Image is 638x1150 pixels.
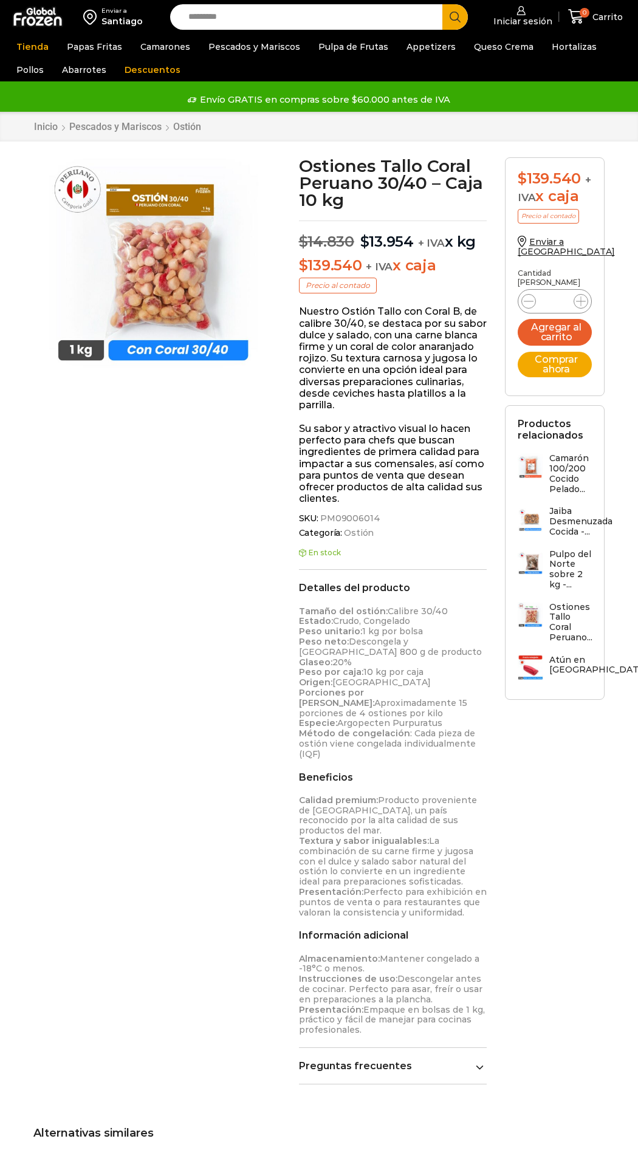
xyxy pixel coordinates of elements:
a: 0 Carrito [565,2,626,31]
strong: Origen: [299,677,332,688]
strong: Estado: [299,615,333,626]
h3: Pulpo del Norte sobre 2 kg -... [549,549,592,590]
nav: Breadcrumb [33,121,202,132]
strong: Glaseo: [299,657,332,668]
a: Pescados y Mariscos [69,121,162,132]
button: Agregar al carrito [518,319,592,346]
a: Preguntas frecuentes [299,1060,487,1072]
img: ostion coral 30:40 [49,157,259,368]
bdi: 14.830 [299,233,354,250]
a: Pollos [10,58,50,81]
a: Abarrotes [56,58,112,81]
a: Tienda [10,35,55,58]
p: Mantener congelado a -18°C o menos. Descongelar antes de cocinar. Perfecto para asar, freír o usa... [299,954,487,1035]
h2: Detalles del producto [299,582,487,594]
p: x caja [299,257,487,275]
a: Pescados y Mariscos [202,35,306,58]
bdi: 139.540 [299,256,362,274]
div: x caja [518,170,592,205]
span: $ [299,256,308,274]
a: Pulpo del Norte sobre 2 kg -... [518,549,592,596]
a: Jaiba Desmenuzada Cocida -... [518,506,612,542]
button: Comprar ahora [518,352,592,377]
p: Precio al contado [518,209,579,224]
strong: Presentación: [299,886,363,897]
bdi: 13.954 [360,233,414,250]
strong: Método de congelación [299,728,410,739]
span: SKU: [299,513,487,524]
p: x kg [299,221,487,251]
a: Inicio [33,121,58,132]
h3: Camarón 100/200 Cocido Pelado... [549,453,592,494]
h2: Información adicional [299,929,487,941]
strong: Calidad premium: [299,795,378,806]
strong: Especie: [299,717,337,728]
span: PM09006014 [318,513,380,524]
h3: Ostiones Tallo Coral Peruano... [549,602,592,643]
span: + IVA [366,261,393,273]
p: Su sabor y atractivo visual lo hacen perfecto para chefs que buscan ingredientes de primera calid... [299,423,487,504]
p: Calibre 30/40 Crudo, Congelado 1 kg por bolsa Descongela y [GEOGRAPHIC_DATA] 800 g de producto 20... [299,606,487,759]
h2: Beneficios [299,772,487,783]
p: Cantidad [PERSON_NAME] [518,269,592,287]
p: Precio al contado [299,278,377,293]
a: Ostión [173,121,202,132]
div: Enviar a [101,7,143,15]
strong: Tamaño del ostión: [299,606,388,617]
span: Iniciar sesión [490,15,552,27]
span: + IVA [418,237,445,249]
span: Alternativas similares [33,1126,154,1140]
a: Ostión [342,528,374,538]
span: 0 [580,8,589,18]
h3: Jaiba Desmenuzada Cocida -... [549,506,612,536]
input: Product quantity [543,293,566,310]
a: Ostiones Tallo Coral Peruano... [518,602,592,649]
strong: Peso por caja: [299,666,363,677]
button: Search button [442,4,468,30]
strong: Presentación: [299,1004,363,1015]
p: Producto proveniente de [GEOGRAPHIC_DATA], un país reconocido por la alta calidad de sus producto... [299,795,487,918]
div: Santiago [101,15,143,27]
a: Papas Fritas [61,35,128,58]
span: Carrito [589,11,623,23]
strong: Almacenamiento: [299,953,380,964]
a: Appetizers [400,35,462,58]
span: $ [518,169,527,187]
a: Camarones [134,35,196,58]
span: $ [360,233,369,250]
h2: Productos relacionados [518,418,592,441]
p: Nuestro Ostión Tallo con Coral B, de calibre 30/40, se destaca por su sabor dulce y salado, con u... [299,306,487,411]
strong: Instrucciones de uso: [299,973,397,984]
bdi: 139.540 [518,169,581,187]
strong: Porciones por [PERSON_NAME]: [299,687,374,708]
span: $ [299,233,308,250]
a: Pulpa de Frutas [312,35,394,58]
p: En stock [299,549,487,557]
span: Categoría: [299,528,487,538]
strong: Peso neto: [299,636,349,647]
strong: Peso unitario: [299,626,362,637]
a: Enviar a [GEOGRAPHIC_DATA] [518,236,615,258]
a: Camarón 100/200 Cocido Pelado... [518,453,592,500]
h1: Ostiones Tallo Coral Peruano 30/40 – Caja 10 kg [299,157,487,208]
a: Queso Crema [468,35,540,58]
img: address-field-icon.svg [83,7,101,27]
strong: Textura y sabor inigualables: [299,835,429,846]
a: Descuentos [118,58,187,81]
a: Hortalizas [546,35,603,58]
